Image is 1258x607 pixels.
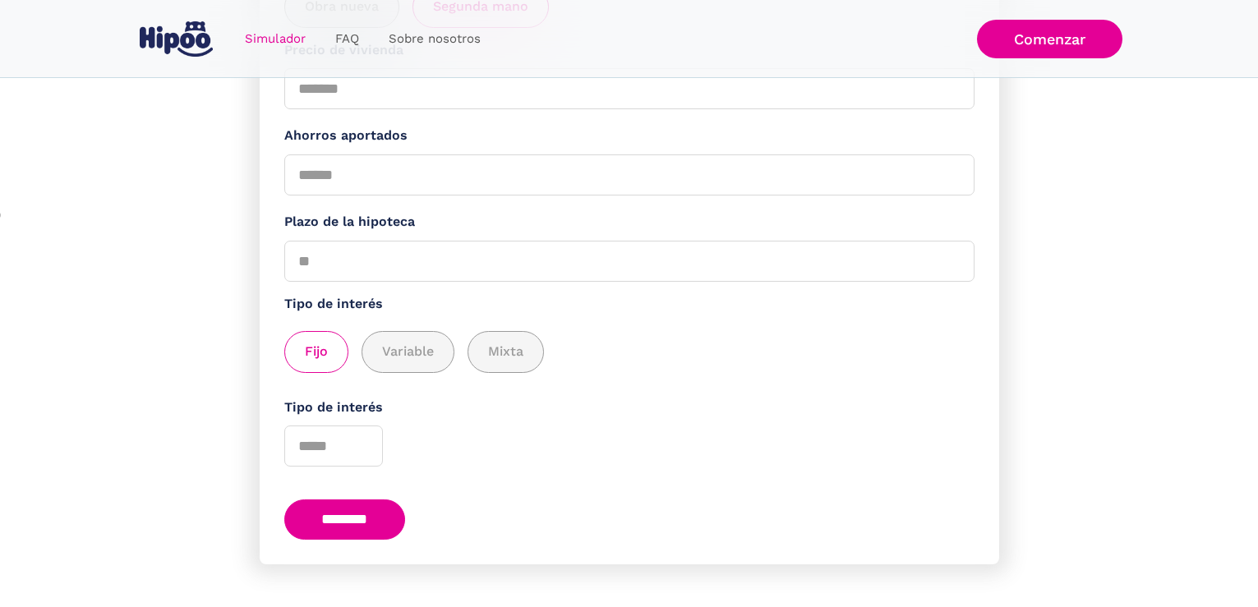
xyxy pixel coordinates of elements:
[230,23,320,55] a: Simulador
[284,212,975,232] label: Plazo de la hipoteca
[488,342,523,362] span: Mixta
[374,23,495,55] a: Sobre nosotros
[284,398,975,418] label: Tipo de interés
[136,15,217,63] a: home
[284,126,975,146] label: Ahorros aportados
[305,342,328,362] span: Fijo
[382,342,434,362] span: Variable
[284,331,975,373] div: add_description_here
[977,20,1122,58] a: Comenzar
[284,294,975,315] label: Tipo de interés
[320,23,374,55] a: FAQ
